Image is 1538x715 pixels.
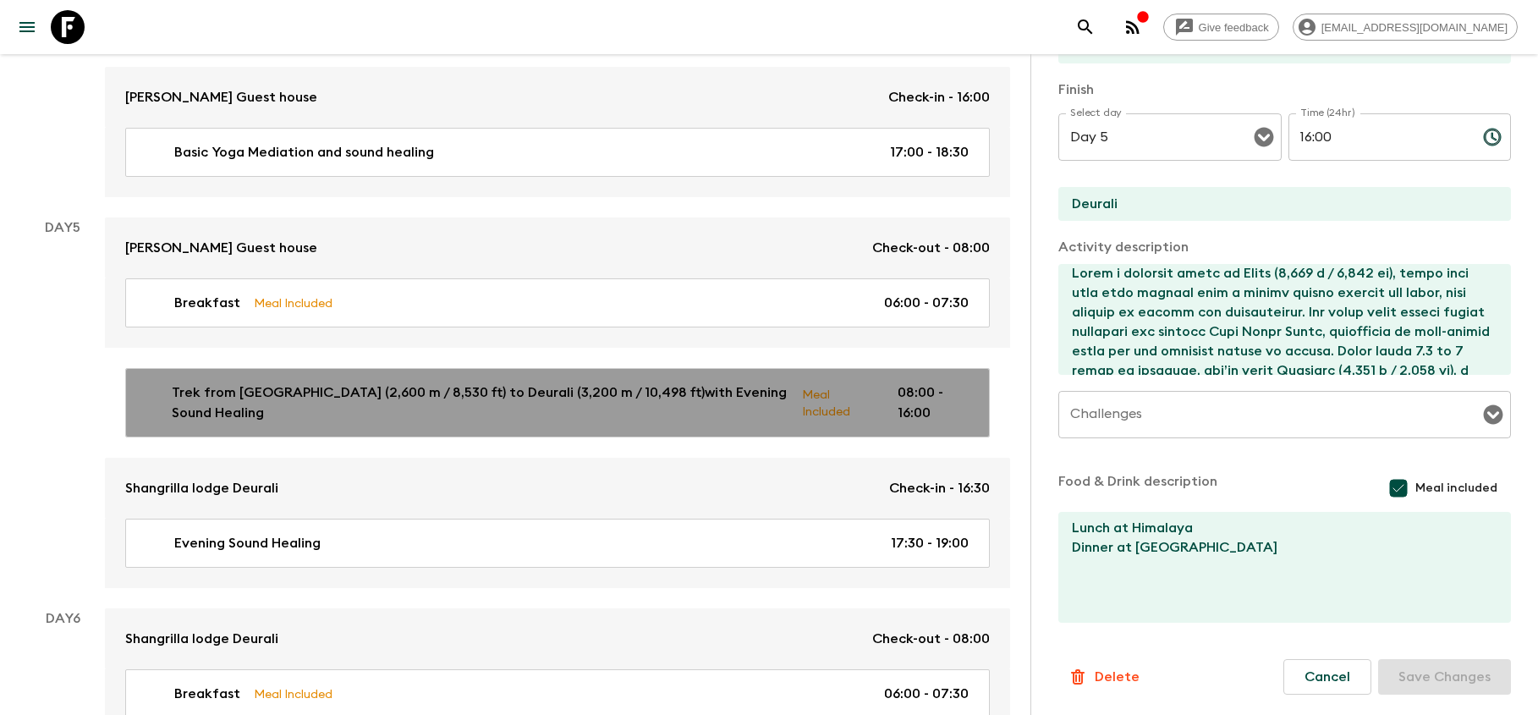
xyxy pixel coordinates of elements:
[1481,403,1505,426] button: Open
[872,238,990,258] p: Check-out - 08:00
[105,608,1010,669] a: Shangrilla lodge DeuraliCheck-out - 08:00
[898,382,969,423] p: 08:00 - 16:00
[1095,667,1140,687] p: Delete
[1189,21,1278,34] span: Give feedback
[1293,14,1518,41] div: [EMAIL_ADDRESS][DOMAIN_NAME]
[872,629,990,649] p: Check-out - 08:00
[1058,512,1497,623] textarea: Lunch at Himalaya Dinner at [GEOGRAPHIC_DATA]
[125,519,990,568] a: Evening Sound Healing17:30 - 19:00
[1312,21,1517,34] span: [EMAIL_ADDRESS][DOMAIN_NAME]
[174,293,240,313] p: Breakfast
[254,294,332,312] p: Meal Included
[1058,80,1511,100] p: Finish
[174,533,321,553] p: Evening Sound Healing
[172,382,788,423] p: Trek from [GEOGRAPHIC_DATA] (2,600 m / 8,530 ft) to Deurali (3,200 m / 10,498 ft)with Evening Sou...
[1283,659,1371,695] button: Cancel
[174,142,434,162] p: Basic Yoga Mediation and sound healing
[105,67,1010,128] a: [PERSON_NAME] Guest houseCheck-in - 16:00
[1300,106,1355,120] label: Time (24hr)
[174,684,240,704] p: Breakfast
[891,533,969,553] p: 17:30 - 19:00
[890,142,969,162] p: 17:00 - 18:30
[125,87,317,107] p: [PERSON_NAME] Guest house
[889,478,990,498] p: Check-in - 16:30
[125,278,990,327] a: BreakfastMeal Included06:00 - 07:30
[254,685,332,703] p: Meal Included
[1058,187,1497,221] input: End Location (leave blank if same as Start)
[125,478,278,498] p: Shangrilla lodge Deurali
[1288,113,1469,161] input: hh:mm
[125,368,990,437] a: Trek from [GEOGRAPHIC_DATA] (2,600 m / 8,530 ft) to Deurali (3,200 m / 10,498 ft)with Evening Sou...
[1070,106,1122,120] label: Select day
[884,684,969,704] p: 06:00 - 07:30
[1475,120,1509,154] button: Choose time, selected time is 4:00 PM
[1058,237,1511,257] p: Activity description
[1068,10,1102,44] button: search adventures
[1058,264,1497,375] textarea: Lorem i dolorsit ametc ad Elits (8,669 d / 6,842 ei), tempo inci utla etdo magnaal enim a minimv ...
[1252,125,1276,149] button: Open
[20,217,105,238] p: Day 5
[105,217,1010,278] a: [PERSON_NAME] Guest houseCheck-out - 08:00
[20,608,105,629] p: Day 6
[10,10,44,44] button: menu
[1415,480,1497,497] span: Meal included
[802,385,871,421] p: Meal Included
[105,458,1010,519] a: Shangrilla lodge DeuraliCheck-in - 16:30
[1163,14,1279,41] a: Give feedback
[888,87,990,107] p: Check-in - 16:00
[125,629,278,649] p: Shangrilla lodge Deurali
[1058,471,1217,505] p: Food & Drink description
[125,128,990,177] a: Basic Yoga Mediation and sound healing17:00 - 18:30
[884,293,969,313] p: 06:00 - 07:30
[125,238,317,258] p: [PERSON_NAME] Guest house
[1058,660,1149,694] button: Delete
